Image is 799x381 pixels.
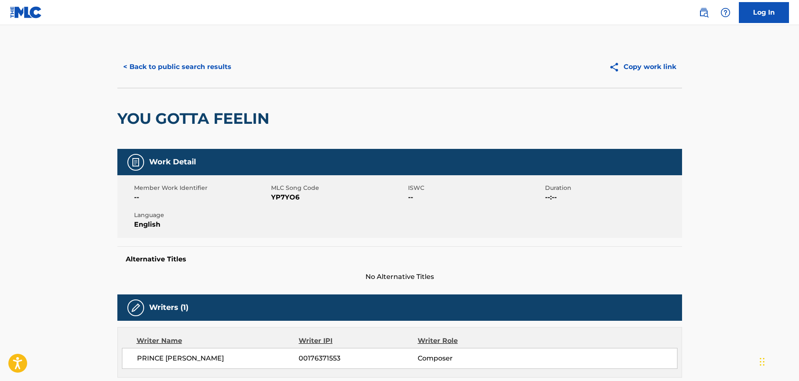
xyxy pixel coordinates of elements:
[695,4,712,21] a: Public Search
[134,211,269,220] span: Language
[126,255,674,263] h5: Alternative Titles
[131,303,141,313] img: Writers
[418,353,526,363] span: Composer
[408,184,543,192] span: ISWC
[117,272,682,282] span: No Alternative Titles
[137,336,299,346] div: Writer Name
[408,192,543,202] span: --
[545,192,680,202] span: --:--
[271,184,406,192] span: MLC Song Code
[137,353,299,363] span: PRINCE [PERSON_NAME]
[545,184,680,192] span: Duration
[609,62,624,72] img: Copy work link
[717,4,734,21] div: Help
[299,353,417,363] span: 00176371553
[418,336,526,346] div: Writer Role
[760,349,765,374] div: Drag
[134,184,269,192] span: Member Work Identifier
[699,8,709,18] img: search
[739,2,789,23] a: Log In
[757,341,799,381] iframe: Chat Widget
[149,303,188,312] h5: Writers (1)
[134,220,269,230] span: English
[10,6,42,18] img: MLC Logo
[117,109,274,128] h2: YOU GOTTA FEELIN
[299,336,418,346] div: Writer IPI
[720,8,731,18] img: help
[134,192,269,202] span: --
[149,157,196,167] h5: Work Detail
[117,56,237,77] button: < Back to public search results
[271,192,406,202] span: YP7YO6
[131,157,141,167] img: Work Detail
[603,56,682,77] button: Copy work link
